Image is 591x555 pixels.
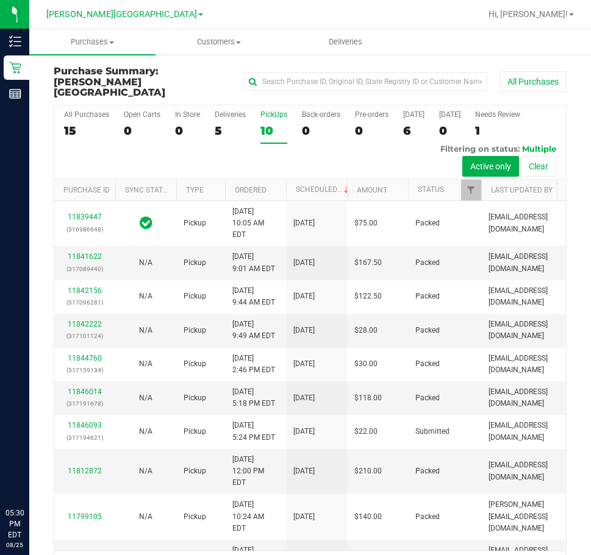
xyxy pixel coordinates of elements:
div: 15 [64,124,109,138]
span: [DATE] [293,465,315,477]
a: 11846014 [68,387,102,396]
div: Back-orders [302,110,340,119]
button: N/A [139,426,152,437]
inline-svg: Inventory [9,35,21,48]
p: (317194621) [62,432,108,444]
span: Pickup [184,465,206,477]
span: Packed [415,257,440,269]
button: Clear [521,156,556,177]
span: Not Applicable [139,427,152,436]
span: Not Applicable [139,326,152,334]
span: $30.00 [354,358,378,370]
a: 11842156 [68,286,102,295]
a: Purchases [29,29,156,55]
span: $22.00 [354,426,378,437]
span: $75.00 [354,217,378,229]
div: 0 [175,124,200,138]
span: Hi, [PERSON_NAME]! [489,9,568,19]
button: Active only [462,156,519,177]
span: [DATE] 5:18 PM EDT [232,386,275,409]
div: 0 [439,124,460,138]
a: 11839447 [68,213,102,221]
span: Pickup [184,511,206,523]
span: [DATE] [293,217,315,229]
span: Packed [415,291,440,302]
button: N/A [139,392,152,404]
span: Pickup [184,358,206,370]
span: Not Applicable [139,258,152,267]
span: [DATE] 10:24 AM EDT [232,499,279,534]
span: [DATE] [293,325,315,336]
div: [DATE] [403,110,424,119]
span: $210.00 [354,465,382,477]
span: [DATE] 12:00 PM EDT [232,454,279,489]
span: [DATE] [293,358,315,370]
a: Amount [357,186,387,194]
p: (317101124) [62,330,108,342]
span: Packed [415,358,440,370]
button: N/A [139,325,152,336]
inline-svg: Retail [9,62,21,74]
span: $122.50 [354,291,382,302]
h3: Purchase Summary: [54,66,224,98]
span: $28.00 [354,325,378,336]
a: Purchase ID [63,186,110,194]
div: 0 [302,124,340,138]
span: [DATE] [293,257,315,269]
span: Deliveries [312,37,379,48]
span: Filtering on status: [440,144,520,154]
a: Type [186,186,204,194]
span: $140.00 [354,511,382,523]
button: N/A [139,257,152,269]
span: [DATE] [293,426,315,437]
div: 0 [124,124,160,138]
span: Pickup [184,325,206,336]
span: Submitted [415,426,450,437]
span: Pickup [184,257,206,269]
span: [DATE] 9:01 AM EDT [232,251,275,274]
span: Pickup [184,392,206,404]
inline-svg: Reports [9,88,21,100]
button: N/A [139,358,152,370]
iframe: Resource center [12,458,49,494]
span: $118.00 [354,392,382,404]
span: Not Applicable [139,512,152,521]
span: Not Applicable [139,394,152,402]
span: Packed [415,217,440,229]
button: All Purchases [500,71,567,92]
span: Pickup [184,217,206,229]
div: [DATE] [439,110,460,119]
span: Packed [415,392,440,404]
span: [DATE] [293,392,315,404]
div: In Store [175,110,200,119]
div: Open Carts [124,110,160,119]
div: 5 [215,124,246,138]
div: 6 [403,124,424,138]
span: [PERSON_NAME][GEOGRAPHIC_DATA] [46,9,197,19]
a: Last Updated By [491,186,553,194]
a: 11846093 [68,421,102,430]
p: (317191678) [62,398,108,409]
span: Packed [415,325,440,336]
a: Ordered [235,186,267,194]
span: $167.50 [354,257,382,269]
a: 11842222 [68,320,102,328]
a: 11812872 [68,467,102,475]
div: 10 [260,124,287,138]
span: Purchases [29,37,156,48]
p: (317089440) [62,263,108,275]
span: [DATE] [293,291,315,302]
span: Not Applicable [139,359,152,368]
span: [DATE] 9:49 AM EDT [232,319,275,342]
span: [DATE] 5:24 PM EDT [232,420,275,443]
span: [DATE] 9:44 AM EDT [232,285,275,308]
span: Not Applicable [139,292,152,300]
a: Sync Status [125,186,172,194]
div: All Purchases [64,110,109,119]
div: 1 [475,124,520,138]
a: Customers [156,29,282,55]
button: N/A [139,465,152,477]
p: 08/25 [5,540,24,550]
span: Pickup [184,291,206,302]
span: Packed [415,511,440,523]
